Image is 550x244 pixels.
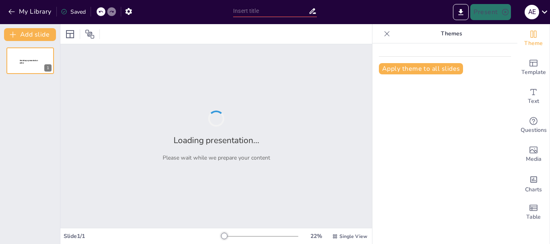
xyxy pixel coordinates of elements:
[517,24,550,53] div: Change the overall theme
[233,5,308,17] input: Insert title
[521,126,547,135] span: Questions
[524,39,543,48] span: Theme
[526,213,541,221] span: Table
[4,28,56,41] button: Add slide
[525,5,539,19] div: A E
[517,53,550,82] div: Add ready made slides
[517,169,550,198] div: Add charts and graphs
[20,59,38,64] span: Sendsteps presentation editor
[163,154,270,162] p: Please wait while we prepare your content
[6,5,55,18] button: My Library
[517,111,550,140] div: Get real-time input from your audience
[393,24,509,43] p: Themes
[528,97,539,106] span: Text
[306,232,326,240] div: 22 %
[517,140,550,169] div: Add images, graphics, shapes or video
[6,47,54,74] div: 1
[525,185,542,194] span: Charts
[521,68,546,77] span: Template
[525,4,539,20] button: A E
[517,198,550,227] div: Add a table
[85,29,95,39] span: Position
[517,82,550,111] div: Add text boxes
[339,233,367,240] span: Single View
[64,232,221,240] div: Slide 1 / 1
[526,155,542,164] span: Media
[174,135,259,146] h2: Loading presentation...
[453,4,469,20] button: Export to PowerPoint
[44,64,52,72] div: 1
[64,28,77,41] div: Layout
[61,8,86,16] div: Saved
[470,4,511,20] button: Present
[379,63,463,74] button: Apply theme to all slides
